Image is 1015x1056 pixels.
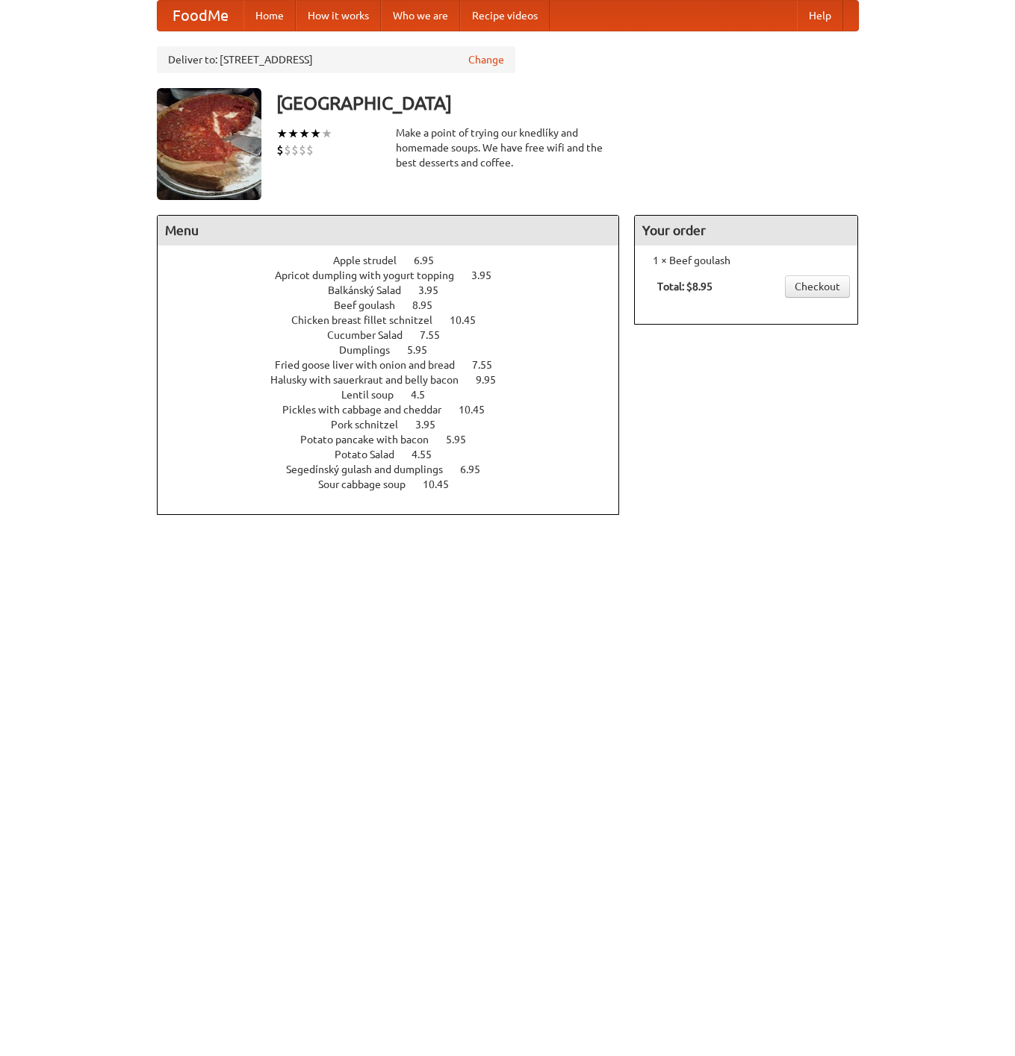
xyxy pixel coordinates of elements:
[282,404,512,416] a: Pickles with cabbage and cheddar 10.45
[331,419,413,431] span: Pork schnitzel
[321,125,332,142] li: ★
[318,478,477,490] a: Sour cabbage soup 10.45
[642,253,850,268] li: 1 × Beef goulash
[331,419,463,431] a: Pork schnitzel 3.95
[476,374,511,386] span: 9.95
[158,216,619,246] h4: Menu
[396,125,620,170] div: Make a point of trying our knedlíky and homemade soups. We have free wifi and the best desserts a...
[381,1,460,31] a: Who we are
[306,142,314,158] li: $
[412,449,447,460] span: 4.55
[335,449,459,460] a: Potato Salad 4.55
[333,254,412,266] span: Apple strudel
[300,434,444,446] span: Potato pancake with bacon
[282,404,456,416] span: Pickles with cabbage and cheddar
[299,125,310,142] li: ★
[158,1,243,31] a: FoodMe
[276,125,288,142] li: ★
[471,269,506,281] span: 3.95
[657,281,713,293] b: Total: $8.95
[335,449,409,460] span: Potato Salad
[420,329,455,341] span: 7.55
[412,299,447,311] span: 8.95
[275,269,469,281] span: Apricot dumpling with yogurt topping
[411,389,440,401] span: 4.5
[797,1,843,31] a: Help
[286,463,508,475] a: Segedínský gulash and dumplings 6.95
[333,254,462,266] a: Apple strudel 6.95
[270,374,474,386] span: Halusky with sauerkraut and belly bacon
[472,359,507,371] span: 7.55
[339,344,405,356] span: Dumplings
[414,254,449,266] span: 6.95
[328,284,416,296] span: Balkánský Salad
[418,284,453,296] span: 3.95
[339,344,455,356] a: Dumplings 5.95
[327,329,468,341] a: Cucumber Salad 7.55
[157,88,261,200] img: angular.jpg
[300,434,494,446] a: Potato pancake with bacon 5.95
[275,359,520,371] a: Fried goose liver with onion and bread 7.55
[275,269,519,281] a: Apricot dumpling with yogurt topping 3.95
[157,46,515,73] div: Deliver to: [STREET_ADDRESS]
[341,389,453,401] a: Lentil soup 4.5
[635,216,857,246] h4: Your order
[407,344,442,356] span: 5.95
[318,478,420,490] span: Sour cabbage soup
[423,478,464,490] span: 10.45
[270,374,524,386] a: Halusky with sauerkraut and belly bacon 9.95
[288,125,299,142] li: ★
[284,142,291,158] li: $
[296,1,381,31] a: How it works
[328,284,466,296] a: Balkánský Salad 3.95
[291,314,447,326] span: Chicken breast fillet schnitzel
[334,299,460,311] a: Beef goulash 8.95
[450,314,491,326] span: 10.45
[341,389,409,401] span: Lentil soup
[459,404,500,416] span: 10.45
[785,275,850,298] a: Checkout
[460,463,495,475] span: 6.95
[275,359,470,371] span: Fried goose liver with onion and bread
[276,142,284,158] li: $
[334,299,410,311] span: Beef goulash
[446,434,481,446] span: 5.95
[468,52,504,67] a: Change
[291,314,503,326] a: Chicken breast fillet schnitzel 10.45
[286,463,458,475] span: Segedínský gulash and dumplings
[460,1,550,31] a: Recipe videos
[415,419,450,431] span: 3.95
[299,142,306,158] li: $
[291,142,299,158] li: $
[310,125,321,142] li: ★
[243,1,296,31] a: Home
[276,88,859,118] h3: [GEOGRAPHIC_DATA]
[327,329,418,341] span: Cucumber Salad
